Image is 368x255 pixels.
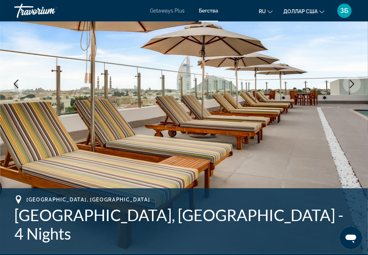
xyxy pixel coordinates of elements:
[341,7,349,14] font: ЗБ
[199,8,218,14] a: Бегства
[14,206,354,243] h1: [GEOGRAPHIC_DATA], [GEOGRAPHIC_DATA] - 4 Nights
[26,197,150,202] span: [GEOGRAPHIC_DATA], [GEOGRAPHIC_DATA]
[7,75,25,93] button: Previous image
[283,9,318,14] font: доллар США
[150,8,185,14] a: Getaways Plus
[283,6,324,16] button: Изменить валюту
[339,226,362,249] iframe: Кнопка запуска окна обмена сообщениями
[259,6,273,16] button: Изменить язык
[343,75,361,93] button: Next image
[14,1,86,20] a: Травориум
[335,3,354,18] button: Меню пользователя
[259,9,266,14] font: ru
